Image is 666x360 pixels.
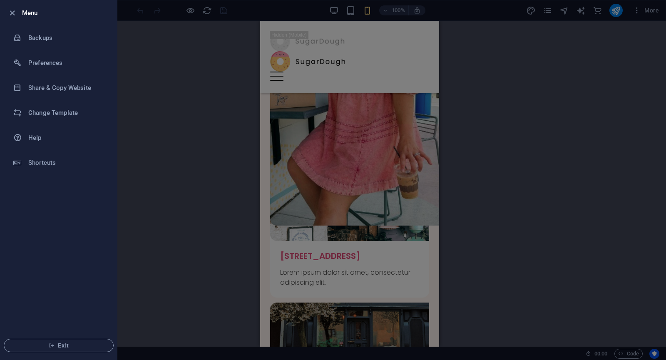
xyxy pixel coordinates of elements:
a: Help [0,125,117,150]
button: Exit [4,339,114,352]
h6: Shortcuts [28,158,105,168]
h6: Help [28,133,105,143]
span: Exit [11,342,107,349]
h6: Share & Copy Website [28,83,105,93]
h6: Change Template [28,108,105,118]
h6: Backups [28,33,105,43]
h6: Menu [22,8,110,18]
h6: Preferences [28,58,105,68]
